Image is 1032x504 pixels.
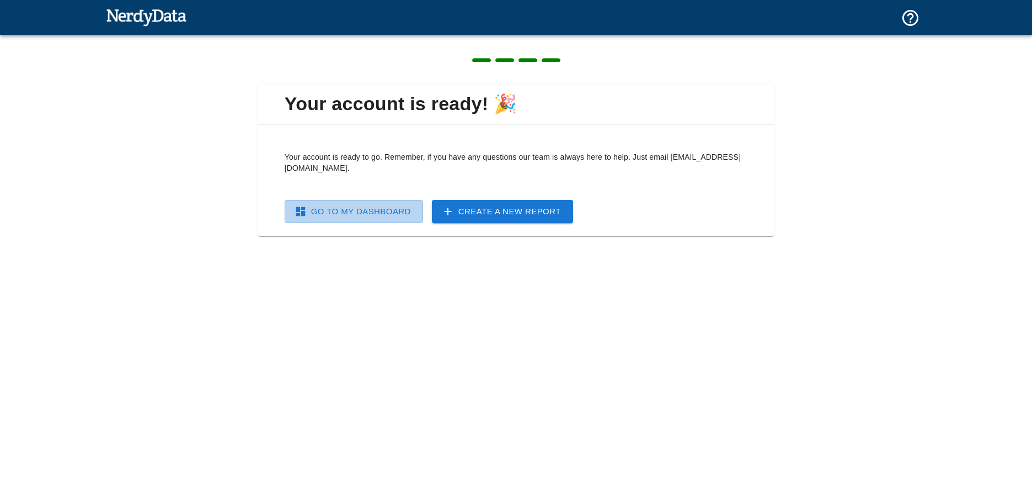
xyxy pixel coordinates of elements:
[285,200,423,223] a: Go To My Dashboard
[267,93,766,116] span: Your account is ready! 🎉
[432,200,573,223] a: Create a New Report
[106,6,187,28] img: NerdyData.com
[285,151,748,174] p: Your account is ready to go. Remember, if you have any questions our team is always here to help....
[894,2,927,34] button: Support and Documentation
